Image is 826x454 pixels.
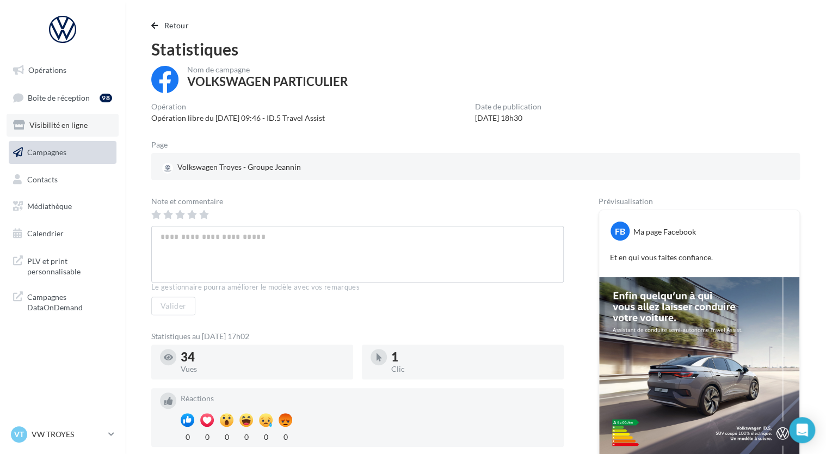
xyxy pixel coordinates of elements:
[187,66,348,73] div: Nom de campagne
[181,395,555,402] div: Réactions
[181,351,344,363] div: 34
[611,222,630,241] div: FB
[28,65,66,75] span: Opérations
[279,430,292,443] div: 0
[151,41,800,57] div: Statistiques
[610,252,788,263] p: Et en qui vous faites confiance.
[391,365,555,373] div: Clic
[151,333,564,340] div: Statistiques au [DATE] 17h02
[151,297,195,315] button: Valider
[200,430,214,443] div: 0
[475,113,541,124] div: [DATE] 18h30
[181,365,344,373] div: Vues
[7,249,119,281] a: PLV et print personnalisable
[633,226,696,237] div: Ma page Facebook
[151,283,564,292] div: Le gestionnaire pourra améliorer le modèle avec vos remarques
[164,21,189,30] span: Retour
[151,103,325,111] div: Opération
[475,103,541,111] div: Date de publication
[789,417,815,443] div: Open Intercom Messenger
[27,254,112,277] span: PLV et print personnalisable
[239,430,253,443] div: 0
[160,159,303,176] div: Volkswagen Troyes - Groupe Jeannin
[151,198,564,205] div: Note et commentaire
[7,86,119,109] a: Boîte de réception98
[27,229,64,238] span: Calendrier
[7,222,119,245] a: Calendrier
[27,201,72,211] span: Médiathèque
[599,198,800,205] div: Prévisualisation
[181,430,194,443] div: 0
[14,429,24,440] span: VT
[391,351,555,363] div: 1
[28,93,90,102] span: Boîte de réception
[7,195,119,218] a: Médiathèque
[27,290,112,313] span: Campagnes DataOnDemand
[151,113,325,124] div: Opération libre du [DATE] 09:46 - ID.5 Travel Assist
[27,148,66,157] span: Campagnes
[7,168,119,191] a: Contacts
[32,429,104,440] p: VW TROYES
[187,76,348,88] div: VOLKSWAGEN PARTICULIER
[7,141,119,164] a: Campagnes
[151,19,193,32] button: Retour
[259,430,273,443] div: 0
[100,94,112,102] div: 98
[7,114,119,137] a: Visibilité en ligne
[9,424,116,445] a: VT VW TROYES
[27,174,58,183] span: Contacts
[7,59,119,82] a: Opérations
[220,430,233,443] div: 0
[7,285,119,317] a: Campagnes DataOnDemand
[29,120,88,130] span: Visibilité en ligne
[151,141,176,149] div: Page
[160,159,371,176] a: Volkswagen Troyes - Groupe Jeannin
